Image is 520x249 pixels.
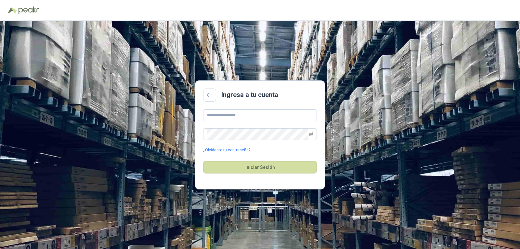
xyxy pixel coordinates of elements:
button: Iniciar Sesión [203,161,317,173]
img: Logo [8,7,17,14]
a: ¿Olvidaste tu contraseña? [203,147,250,153]
h2: Ingresa a tu cuenta [221,90,278,100]
span: eye-invisible [309,132,313,136]
img: Peakr [18,7,39,14]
